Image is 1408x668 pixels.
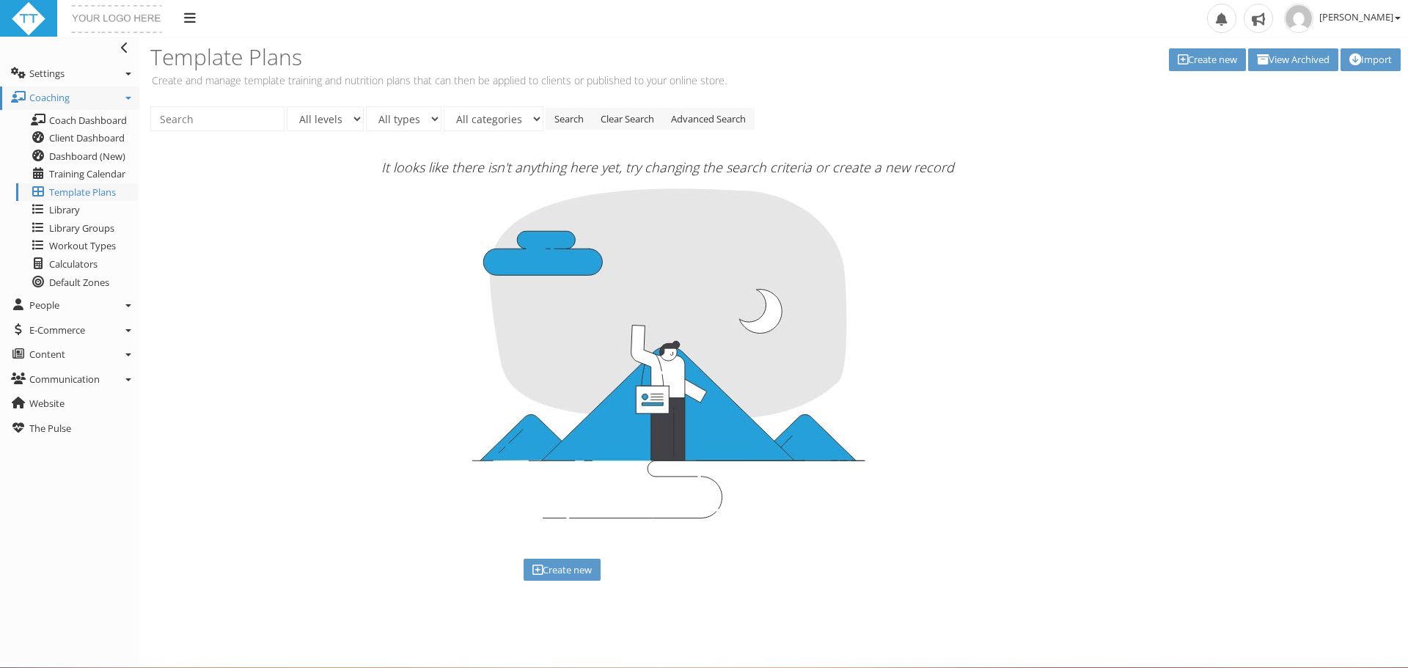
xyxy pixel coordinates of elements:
span: Communication [29,372,100,386]
span: Template Plans [49,186,116,199]
span: Calculators [49,257,98,271]
p: Create and manage template training and nutrition plans that can then be applied to clients or pu... [150,73,769,88]
img: empty-state-feedback.jpg [375,183,961,529]
a: Client Dashboard [16,129,138,147]
img: ttbadgewhite_48x48.png [11,1,46,37]
span: Training Calendar [49,167,125,180]
a: Dashboard (New) [16,147,138,166]
a: Coach Dashboard [16,111,138,130]
span: E-Commerce [29,323,85,337]
span: [PERSON_NAME] [1319,10,1401,23]
a: Library [16,201,138,219]
a: Clear Search [592,108,663,131]
img: ae2ab675463226ac4e4ab06d787f962c [1284,4,1313,33]
a: Template Plans [16,183,138,202]
input: Search [150,106,285,131]
span: Library Groups [49,221,114,235]
span: Coach Dashboard [49,114,127,127]
span: Dashboard (New) [49,150,125,163]
span: Default Zones [49,276,109,289]
a: Advanced Search [662,108,755,131]
span: Library [49,203,80,216]
h3: Template Plans [150,45,769,69]
img: yourlogohere.png [68,1,166,37]
a: Training Calendar [16,165,138,183]
i: It looks like there isn't anything here yet, try changing the search criteria or create a new record [381,158,954,176]
a: Default Zones [16,274,138,292]
span: The Pulse [29,422,71,435]
a: View Archived [1248,48,1338,71]
span: Content [29,348,65,361]
span: Workout Types [49,239,116,252]
span: Coaching [29,91,70,104]
a: Import [1341,48,1401,71]
span: People [29,298,59,312]
a: Search [546,108,593,131]
a: Calculators [16,255,138,274]
a: Workout Types [16,237,138,255]
span: Website [29,397,65,410]
span: Settings [29,67,65,80]
a: Library Groups [16,219,138,238]
span: Client Dashboard [49,131,125,144]
a: Create new [524,559,601,581]
a: Create new [1169,48,1246,71]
